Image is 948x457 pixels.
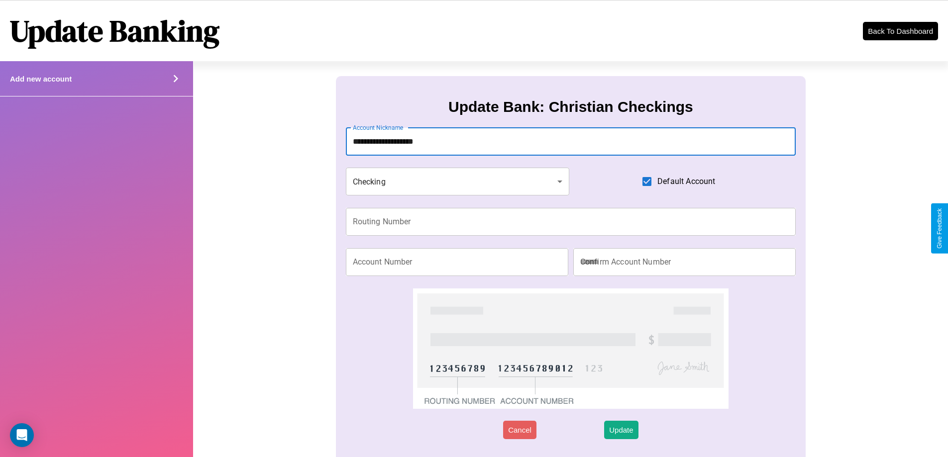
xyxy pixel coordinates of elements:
img: check [413,288,728,409]
h1: Update Banking [10,10,219,51]
button: Update [604,421,638,439]
div: Checking [346,168,570,195]
button: Cancel [503,421,536,439]
h4: Add new account [10,75,72,83]
h3: Update Bank: Christian Checkings [448,98,693,115]
label: Account Nickname [353,123,404,132]
button: Back To Dashboard [863,22,938,40]
div: Give Feedback [936,208,943,249]
div: Open Intercom Messenger [10,423,34,447]
span: Default Account [657,176,715,187]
